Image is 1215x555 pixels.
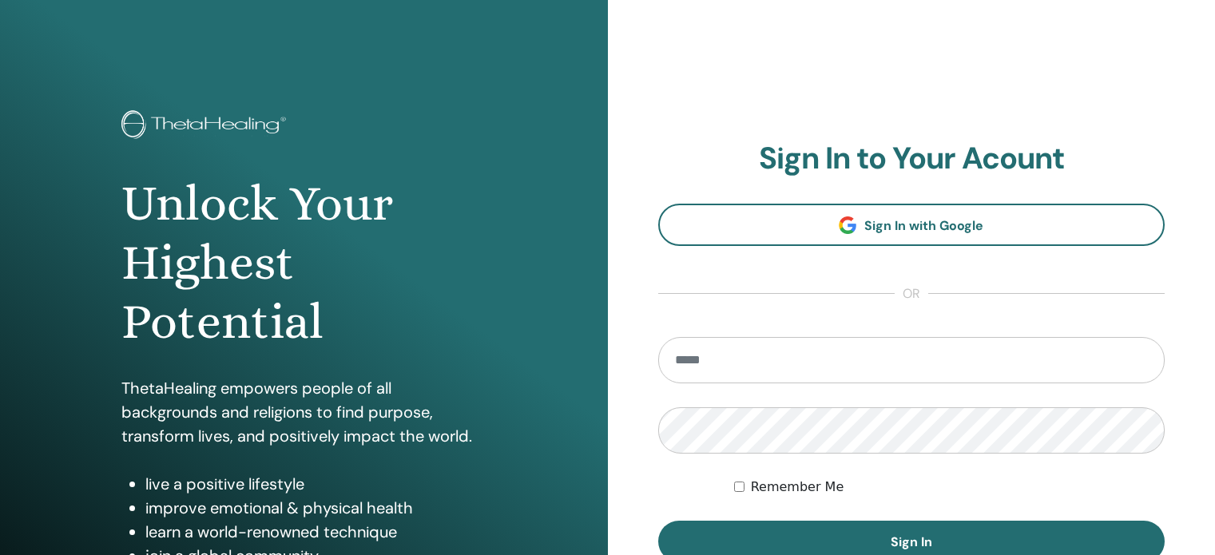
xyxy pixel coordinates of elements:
[658,204,1165,246] a: Sign In with Google
[145,520,486,544] li: learn a world-renowned technique
[145,496,486,520] li: improve emotional & physical health
[751,478,844,497] label: Remember Me
[891,533,932,550] span: Sign In
[121,376,486,448] p: ThetaHealing empowers people of all backgrounds and religions to find purpose, transform lives, a...
[145,472,486,496] li: live a positive lifestyle
[121,174,486,352] h1: Unlock Your Highest Potential
[734,478,1165,497] div: Keep me authenticated indefinitely or until I manually logout
[658,141,1165,177] h2: Sign In to Your Acount
[864,217,983,234] span: Sign In with Google
[895,284,928,303] span: or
